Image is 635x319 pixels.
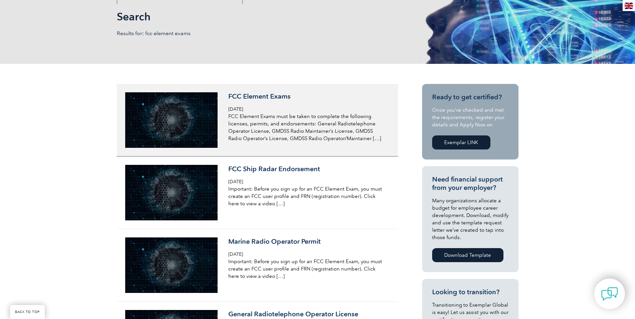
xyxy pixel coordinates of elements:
img: contact-chat.png [601,286,618,302]
p: Important: Before you sign up for an FCC Element Exam, you must create an FCC user profile and FR... [228,258,387,280]
h3: FCC Ship Radar Endorsement [228,165,387,173]
a: BACK TO TOP [10,305,45,319]
a: Marine Radio Operator Permit [DATE] Important: Before you sign up for an FCC Element Exam, you mu... [117,229,398,302]
h3: Need financial support from your employer? [432,175,508,192]
span: [DATE] [228,106,243,112]
p: FCC Element Exams must be taken to complete the following licenses, permits, and endorsements: Ge... [228,113,387,142]
a: Exemplar LINK [432,135,490,149]
img: network-gad8374905_1920-1-300x180.jpg [125,165,218,220]
a: FCC Element Exams [DATE] FCC Element Exams must be taken to complete the following licenses, perm... [117,84,398,156]
h3: Looking to transition? [432,288,508,296]
h3: FCC Element Exams [228,92,387,101]
img: en [625,3,633,9]
img: network-gad8374905_1920-1-300x180.jpg [125,92,218,148]
p: Once you’ve checked and met the requirements, register your details and Apply Now on [432,106,508,128]
a: Download Template [432,248,503,262]
h3: Ready to get certified? [432,93,508,101]
p: Results for: fcc element exams [117,30,318,37]
img: network-gad8374905_1920-1-300x180.jpg [125,237,218,293]
span: [DATE] [228,251,243,257]
p: Important: Before you sign up for an FCC Element Exam, you must create an FCC user profile and FR... [228,185,387,207]
p: Many organizations allocate a budget for employee career development. Download, modify and use th... [432,197,508,241]
span: [DATE] [228,179,243,185]
a: FCC Ship Radar Endorsement [DATE] Important: Before you sign up for an FCC Element Exam, you must... [117,156,398,229]
h3: General Radiotelephone Operator License [228,310,387,318]
h3: Marine Radio Operator Permit [228,237,387,246]
h1: Search [117,10,374,23]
